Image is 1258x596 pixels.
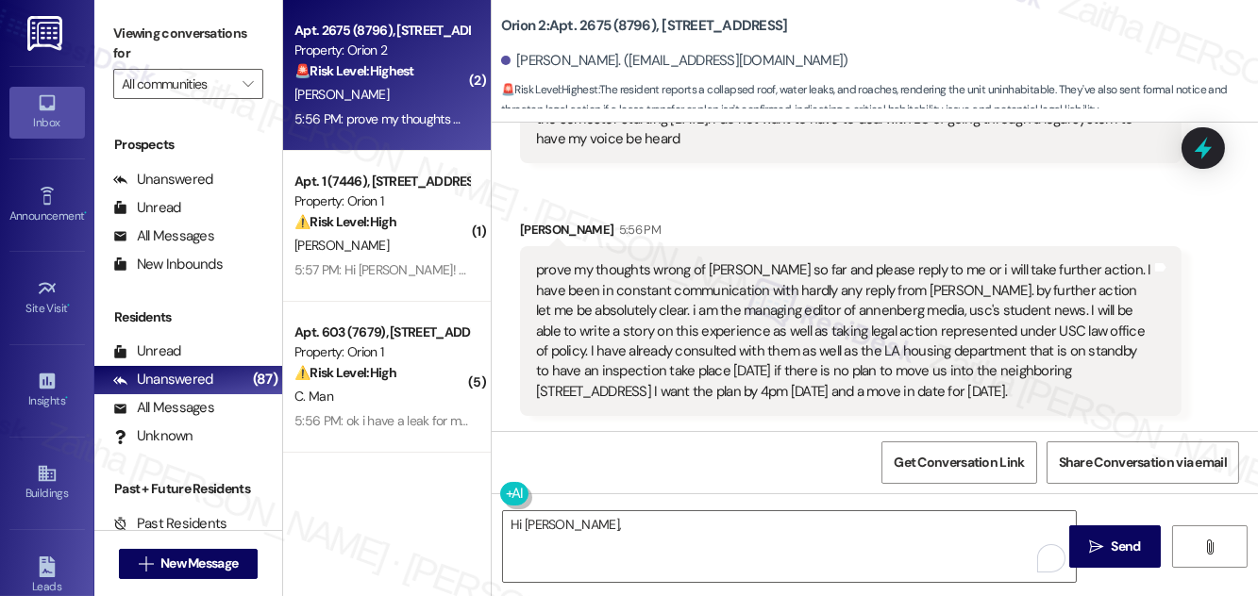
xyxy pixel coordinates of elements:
[294,412,616,429] div: 5:56 PM: ok i have a leak for my kitchen and bathroom sink
[1059,453,1227,472] span: Share Conversation via email
[294,62,414,79] strong: 🚨 Risk Level: Highest
[94,307,282,327] div: Residents
[501,82,598,97] strong: 🚨 Risk Level: Highest
[94,479,282,499] div: Past + Future Residents
[536,260,1151,402] div: prove my thoughts wrong of [PERSON_NAME] so far and please reply to me or i will take further act...
[113,514,227,534] div: Past Residents
[113,370,213,389] div: Unanswered
[113,426,193,446] div: Unknown
[1047,441,1239,484] button: Share Conversation via email
[113,19,263,69] label: Viewing conversations for
[122,69,233,99] input: All communities
[294,323,469,342] div: Apt. 603 (7679), [STREET_ADDRESS]
[614,220,661,240] div: 5:56 PM
[27,16,66,51] img: ResiDesk Logo
[503,511,1076,582] textarea: To enrich screen reader interactions, please activate Accessibility in Grammarly extension settings
[9,457,85,508] a: Buildings
[113,226,214,246] div: All Messages
[65,391,68,405] span: •
[294,388,333,405] span: C. Man
[294,21,469,41] div: Apt. 2675 (8796), [STREET_ADDRESS]
[294,172,469,191] div: Apt. 1 (7446), [STREET_ADDRESS]
[894,453,1024,472] span: Get Conversation Link
[1069,525,1161,568] button: Send
[68,299,71,312] span: •
[113,170,213,190] div: Unanswered
[294,364,396,381] strong: ⚠️ Risk Level: High
[243,76,253,91] i: 
[84,207,87,220] span: •
[139,556,153,571] i: 
[501,80,1258,121] span: : The resident reports a collapsed roof, water leaks, and roaches, rendering the unit uninhabitab...
[113,198,181,218] div: Unread
[501,51,848,71] div: [PERSON_NAME]. ([EMAIL_ADDRESS][DOMAIN_NAME])
[119,549,259,579] button: New Message
[113,398,214,418] div: All Messages
[294,86,389,103] span: [PERSON_NAME]
[9,365,85,416] a: Insights •
[113,255,223,274] div: New Inbounds
[9,273,85,323] a: Site Visit •
[160,554,238,573] span: New Message
[94,135,282,155] div: Prospects
[294,213,396,230] strong: ⚠️ Risk Level: High
[248,365,282,394] div: (87)
[881,441,1036,484] button: Get Conversation Link
[294,342,469,362] div: Property: Orion 1
[1089,539,1103,555] i: 
[294,191,469,211] div: Property: Orion 1
[294,237,389,254] span: [PERSON_NAME]
[1202,539,1216,555] i: 
[9,87,85,138] a: Inbox
[294,41,469,60] div: Property: Orion 2
[113,341,181,361] div: Unread
[1112,537,1141,556] span: Send
[501,16,788,36] b: Orion 2: Apt. 2675 (8796), [STREET_ADDRESS]
[520,220,1182,246] div: [PERSON_NAME]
